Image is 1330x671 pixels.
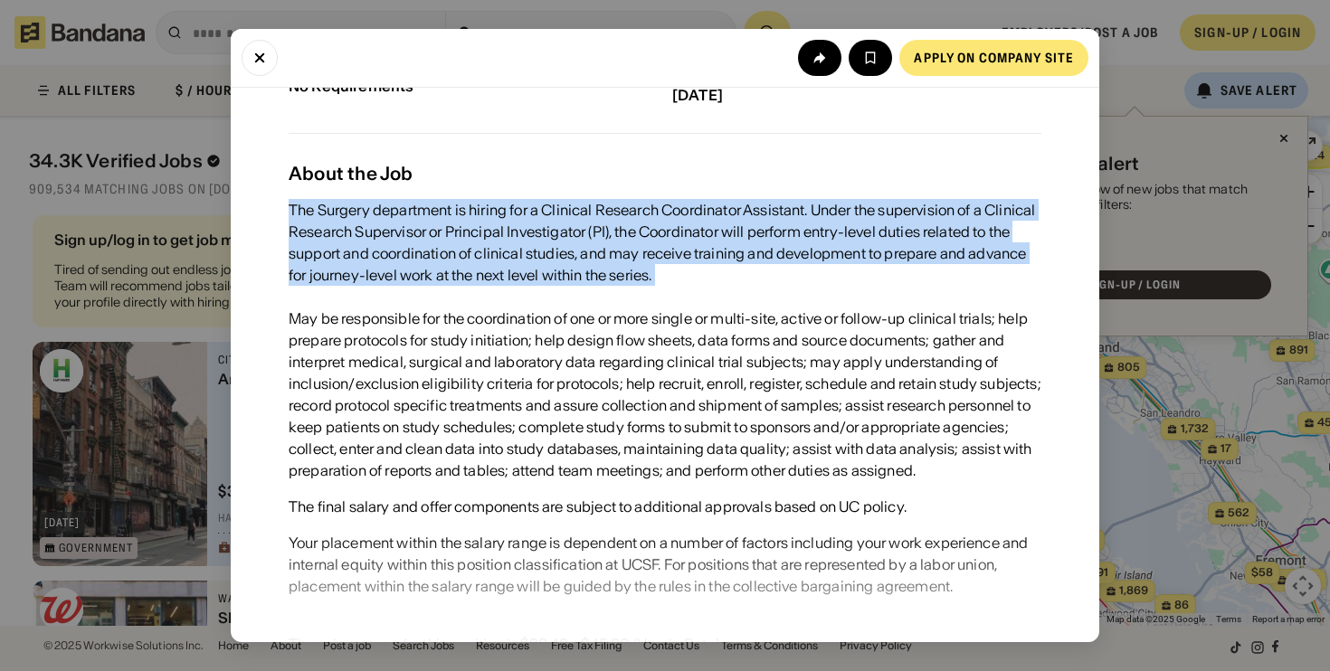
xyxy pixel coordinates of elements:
[289,534,1028,595] span: Your placement within the salary range is dependent on a number of factors including your work ex...
[289,635,722,653] span: The salary range for this position is $28.48 - $45.80 (Hourly Rate).
[914,52,1074,64] div: Apply on company site
[672,87,1041,104] div: [DATE]
[289,201,1041,479] span: The Surgery department is hiring for a Clinical Research Coordinator Assistant. Under the supervi...
[289,163,1041,184] div: About the Job
[242,40,278,76] button: Close
[289,497,907,515] span: The final salary and offer components are subject to additional approvals based on UC policy.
